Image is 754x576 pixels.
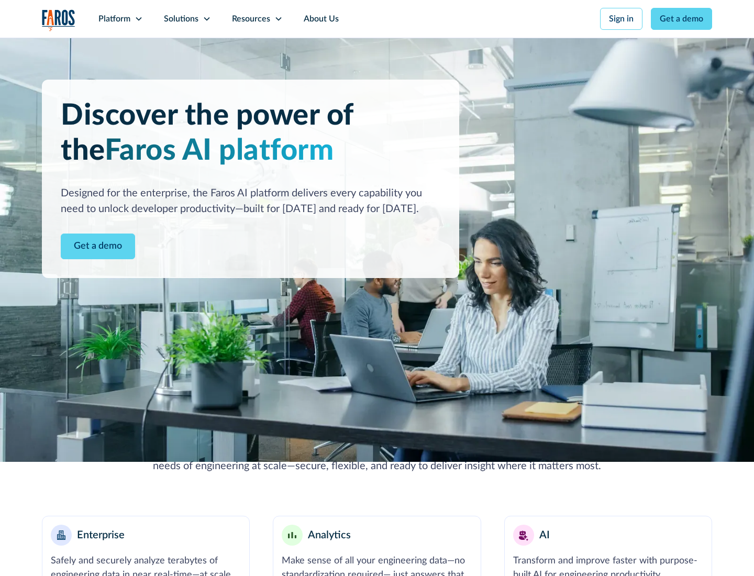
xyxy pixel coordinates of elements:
[42,9,75,31] a: home
[164,13,198,25] div: Solutions
[308,527,351,543] div: Analytics
[61,98,440,169] h1: Discover the power of the
[57,530,65,540] img: Enterprise building blocks or structure icon
[232,13,270,25] div: Resources
[600,8,642,30] a: Sign in
[288,532,296,539] img: Minimalist bar chart analytics icon
[77,527,125,543] div: Enterprise
[539,527,550,543] div: AI
[105,136,334,165] span: Faros AI platform
[98,13,130,25] div: Platform
[61,234,135,259] a: Contact Modal
[61,185,440,217] div: Designed for the enterprise, the Faros AI platform delivers every capability you need to unlock d...
[42,9,75,31] img: Logo of the analytics and reporting company Faros.
[515,527,532,544] img: AI robot or assistant icon
[651,8,712,30] a: Get a demo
